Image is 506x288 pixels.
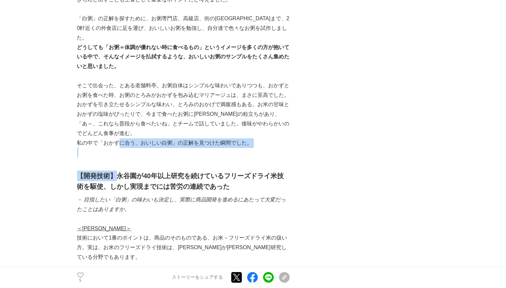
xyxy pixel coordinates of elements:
p: ストーリーをシェアする [172,275,223,281]
p: 5 [77,279,84,282]
p: そこで出会った、とある老舗料亭。お粥自体はシンプルな味わいでありつつも、おかずとお粥を食べた時、お粥のとろみがおかずを包み込むマリアージュは、まさに至高でした。 [77,81,290,100]
p: 私の中で「おかずに合う、おいしい白粥」の正解を見つけた瞬間でした。 [77,138,290,148]
p: 「白粥」の正解を探すために、お粥専門店、高級店、街の[GEOGRAPHIC_DATA]まで、20軒近くの外食店に足を運び、おいしいお粥を勉強し、自分達で色々なお粥を試作しました。 [77,14,290,42]
strong: 【開発技術】永谷園が40年以上研究を続けているフリーズドライ米技術を駆使、しかし実現までには苦労の連続であった [77,172,284,190]
u: ＜[PERSON_NAME]＞ [77,226,132,231]
p: おかずを引き立たせるシンプルな味わい、とろみのおかげで満腹感もある。お米の甘味とおかずの塩味がぴったりで、今まで食べたお粥に[PERSON_NAME]の粒立ちがあり、「あ～、これなら普段から食べ... [77,100,290,138]
strong: どうしても「お粥＝体調が優れない時に食べるもの」というイメージを多くの方が抱いている中で、そんなイメージを払拭するような、おいしいお粥のサンプルをたくさん集めたいと思いました。 [77,44,290,69]
em: － 目指したい「白粥」の味わいも決定し、実際に商品開発を進めるにあたって大変だったことはありますか。 [77,197,286,212]
p: 技術において1番のポイントは、商品のそのものである、お米－フリーズドライ米の扱い方。実は、お米のフリーズドライ技術は、[PERSON_NAME]が[PERSON_NAME]研究している分野でもあ... [77,233,290,262]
